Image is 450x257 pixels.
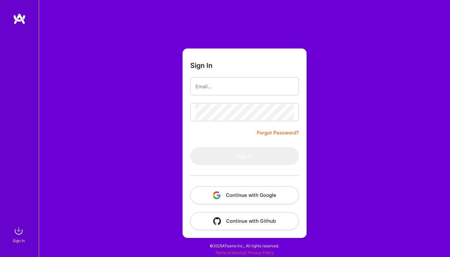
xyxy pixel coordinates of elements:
[215,250,246,255] a: Terms of Service
[13,13,26,25] img: logo
[13,237,25,244] div: Sign In
[257,129,299,137] a: Forgot Password?
[39,238,450,254] div: © 2025 ATeams Inc., All rights reserved.
[12,224,25,237] img: sign in
[190,186,299,204] button: Continue with Google
[215,250,274,255] span: |
[190,212,299,230] button: Continue with Github
[195,78,294,95] input: Email...
[213,217,221,225] img: icon
[190,147,299,165] button: Sign In
[213,191,221,199] img: icon
[14,224,25,244] a: sign inSign In
[190,61,213,70] h3: Sign In
[248,250,274,255] a: Privacy Policy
